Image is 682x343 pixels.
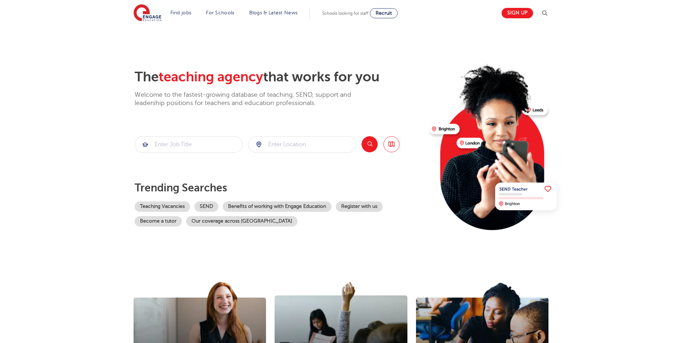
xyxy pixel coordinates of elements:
img: Engage Education [134,4,161,22]
a: Register with us [336,201,383,212]
span: Recruit [376,10,392,16]
input: Submit [248,137,356,152]
a: Recruit [370,8,398,18]
h2: The that works for you [135,69,424,85]
a: Benefits of working with Engage Education [223,201,332,212]
a: Sign up [502,8,533,18]
a: Blogs & Latest News [249,10,298,15]
span: teaching agency [159,69,263,85]
input: Submit [135,137,242,152]
span: Schools looking for staff [322,11,368,16]
a: Our coverage across [GEOGRAPHIC_DATA] [186,216,298,227]
a: Become a tutor [135,216,182,227]
button: Search [362,136,378,152]
p: Trending searches [135,181,424,194]
div: Submit [135,136,243,153]
p: Welcome to the fastest-growing database of teaching, SEND, support and leadership positions for t... [135,91,371,108]
div: Submit [248,136,356,153]
a: Find jobs [170,10,192,15]
a: Teaching Vacancies [135,201,190,212]
a: For Schools [206,10,234,15]
a: SEND [194,201,218,212]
